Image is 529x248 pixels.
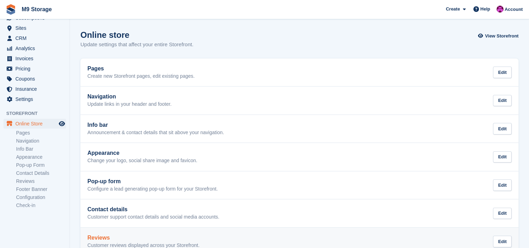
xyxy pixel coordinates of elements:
a: Check-in [16,202,66,209]
a: Navigation [16,138,66,144]
h1: Online store [80,30,193,40]
a: menu [3,64,66,74]
div: Edit [493,67,512,78]
a: Preview store [58,119,66,128]
span: Analytics [15,43,57,53]
h2: Info bar [87,122,224,128]
div: Edit [493,236,512,247]
p: Update links in your header and footer. [87,101,172,108]
span: CRM [15,33,57,43]
span: Sites [15,23,57,33]
a: menu [3,23,66,33]
span: Account [505,6,523,13]
a: Pop-up Form [16,162,66,168]
a: Reviews [16,178,66,185]
span: Insurance [15,84,57,94]
span: Invoices [15,54,57,63]
a: Navigation Update links in your header and footer. Edit [80,87,519,115]
span: Help [480,6,490,13]
span: Coupons [15,74,57,84]
a: menu [3,94,66,104]
div: Edit [493,179,512,191]
span: Storefront [6,110,70,117]
img: John Doyle [496,6,503,13]
a: Footer Banner [16,186,66,193]
span: View Storefront [485,33,519,40]
img: stora-icon-8386f47178a22dfd0bd8f6a31ec36ba5ce8667c1dd55bd0f319d3a0aa187defe.svg [6,4,16,15]
p: Customer support contact details and social media accounts. [87,214,219,220]
a: Pages Create new Storefront pages, edit existing pages. Edit [80,58,519,87]
h2: Pop-up form [87,178,218,185]
span: Online Store [15,119,57,129]
span: Pricing [15,64,57,74]
h2: Reviews [87,235,200,241]
a: Info Bar [16,146,66,152]
a: Appearance Change your logo, social share image and favicon. Edit [80,143,519,171]
a: menu [3,84,66,94]
a: Pop-up form Configure a lead generating pop-up form for your Storefront. Edit [80,171,519,199]
div: Edit [493,95,512,106]
span: Settings [15,94,57,104]
p: Update settings that affect your entire Storefront. [80,41,193,49]
p: Change your logo, social share image and favicon. [87,158,197,164]
h2: Appearance [87,150,197,156]
a: M9 Storage [19,4,55,15]
div: Edit [493,208,512,219]
div: Edit [493,151,512,163]
a: menu [3,54,66,63]
p: Create new Storefront pages, edit existing pages. [87,73,195,80]
h2: Navigation [87,94,172,100]
a: Appearance [16,154,66,160]
a: Configuration [16,194,66,201]
div: Edit [493,123,512,135]
a: Pages [16,130,66,136]
a: View Storefront [480,30,519,42]
span: Create [446,6,460,13]
a: Contact details Customer support contact details and social media accounts. Edit [80,199,519,227]
p: Announcement & contact details that sit above your navigation. [87,130,224,136]
a: Contact Details [16,170,66,177]
h2: Contact details [87,206,219,213]
a: menu [3,43,66,53]
a: menu [3,33,66,43]
a: Info bar Announcement & contact details that sit above your navigation. Edit [80,115,519,143]
p: Configure a lead generating pop-up form for your Storefront. [87,186,218,192]
a: menu [3,119,66,129]
h2: Pages [87,66,195,72]
a: menu [3,74,66,84]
